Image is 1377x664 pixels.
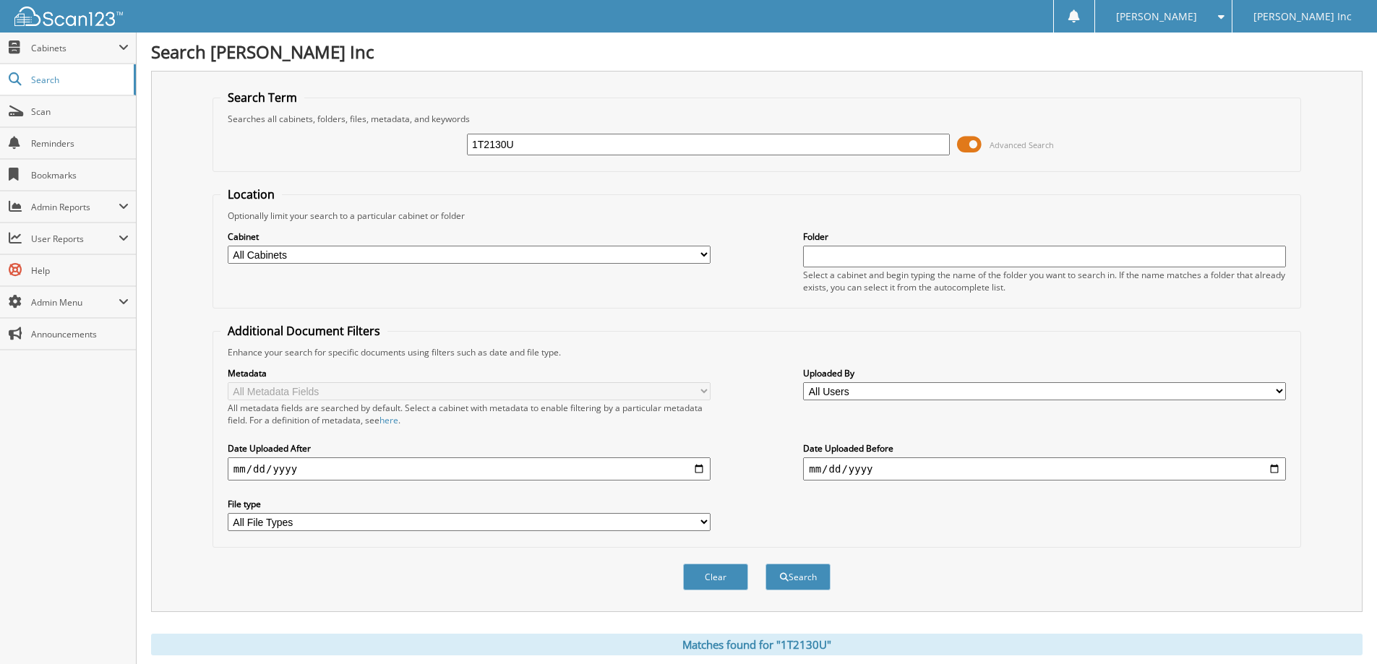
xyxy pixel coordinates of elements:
[220,186,282,202] legend: Location
[228,367,711,379] label: Metadata
[803,442,1286,454] label: Date Uploaded Before
[1253,12,1352,21] span: [PERSON_NAME] Inc
[220,346,1293,358] div: Enhance your search for specific documents using filters such as date and file type.
[228,442,711,454] label: Date Uploaded After
[803,367,1286,379] label: Uploaded By
[683,564,748,590] button: Clear
[220,210,1293,222] div: Optionally limit your search to a particular cabinet or folder
[151,634,1363,655] div: Matches found for "1T2130U"
[31,137,129,150] span: Reminders
[803,457,1286,480] input: end
[14,7,123,26] img: scan123-logo-white.svg
[228,402,711,426] div: All metadata fields are searched by default. Select a cabinet with metadata to enable filtering b...
[220,323,387,339] legend: Additional Document Filters
[151,40,1363,64] h1: Search [PERSON_NAME] Inc
[31,105,129,118] span: Scan
[228,498,711,510] label: File type
[31,233,119,245] span: User Reports
[31,328,129,340] span: Announcements
[228,457,711,480] input: start
[765,564,831,590] button: Search
[31,264,129,277] span: Help
[379,414,398,426] a: here
[1116,12,1197,21] span: [PERSON_NAME]
[31,169,129,181] span: Bookmarks
[31,296,119,309] span: Admin Menu
[803,269,1286,293] div: Select a cabinet and begin typing the name of the folder you want to search in. If the name match...
[228,230,711,243] label: Cabinet
[803,230,1286,243] label: Folder
[220,113,1293,125] div: Searches all cabinets, folders, files, metadata, and keywords
[31,74,126,86] span: Search
[31,201,119,213] span: Admin Reports
[220,90,304,105] legend: Search Term
[990,139,1054,150] span: Advanced Search
[31,42,119,54] span: Cabinets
